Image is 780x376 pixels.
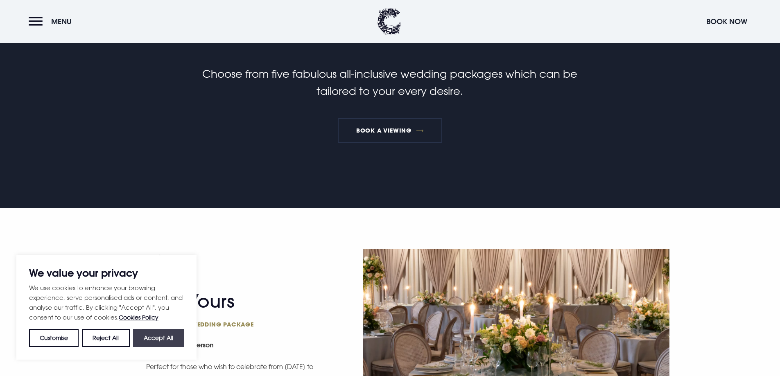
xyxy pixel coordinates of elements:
a: Book a Viewing [338,118,443,143]
a: Cookies Policy [119,314,158,321]
p: Choose from five fabulous all-inclusive wedding packages which can be tailored to your every desire. [195,65,585,100]
div: We value your privacy [16,255,197,360]
h2: Truly Yours [146,290,306,328]
button: Customise [29,329,79,347]
span: Menu [51,17,72,26]
p: We value your privacy [29,268,184,278]
button: Book Now [702,13,751,30]
p: We use cookies to enhance your browsing experience, serve personalised ads or content, and analys... [29,283,184,322]
button: Accept All [133,329,184,347]
button: Menu [29,13,76,30]
img: Diamond value icon [146,254,171,286]
img: Clandeboye Lodge [377,8,401,35]
button: Reject All [82,329,129,347]
span: Peak season wedding package [146,320,306,328]
small: From £120 per person [146,337,318,355]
